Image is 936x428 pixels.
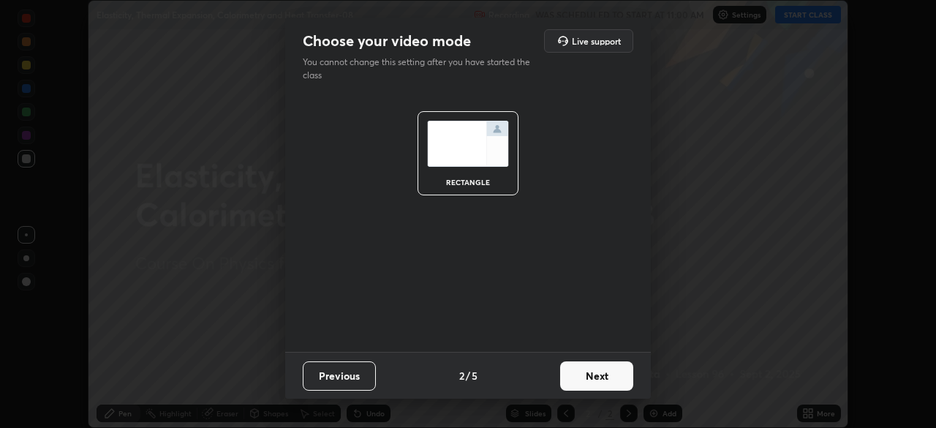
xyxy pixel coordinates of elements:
[472,368,478,383] h4: 5
[572,37,621,45] h5: Live support
[466,368,470,383] h4: /
[427,121,509,167] img: normalScreenIcon.ae25ed63.svg
[560,361,633,391] button: Next
[303,31,471,50] h2: Choose your video mode
[303,56,540,82] p: You cannot change this setting after you have started the class
[439,179,497,186] div: rectangle
[303,361,376,391] button: Previous
[459,368,464,383] h4: 2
